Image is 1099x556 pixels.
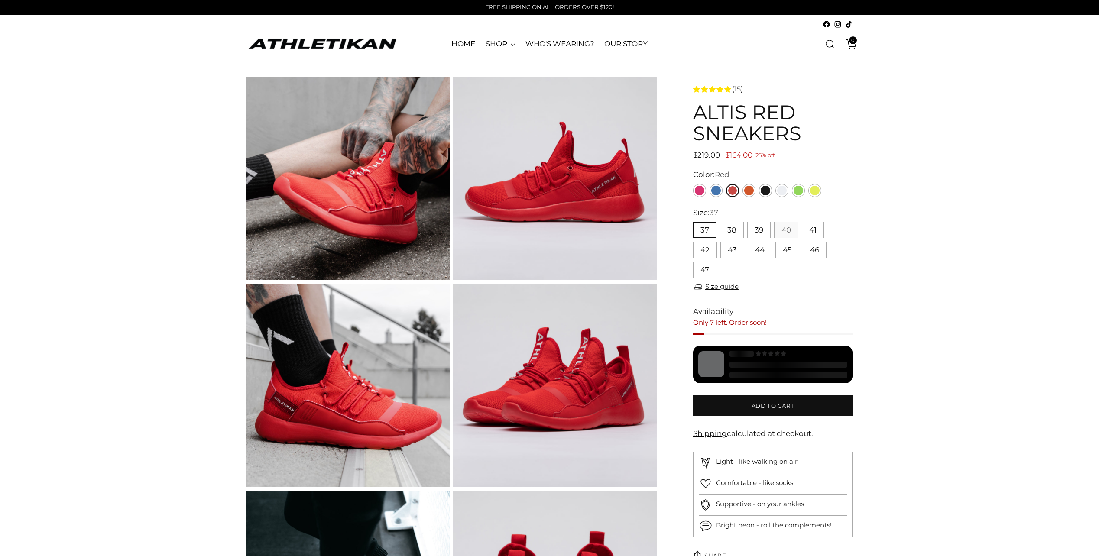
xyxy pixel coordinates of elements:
[716,457,798,467] p: Light - like walking on air
[716,499,804,509] p: Supportive - on your ankles
[710,184,723,197] a: Blue
[775,242,799,258] button: 45
[693,207,718,219] label: Size:
[693,428,853,440] div: calculated at checkout.
[710,208,718,217] span: 37
[716,520,832,530] p: Bright neon - roll the complements!
[693,151,720,159] span: $219.00
[693,222,716,238] button: 37
[732,84,743,94] span: (15)
[246,37,398,51] a: ATHLETIKAN
[748,242,772,258] button: 44
[803,242,827,258] button: 46
[725,151,752,159] span: $164.00
[693,318,767,326] span: Only 7 left. Order soon!
[720,242,744,258] button: 43
[246,77,450,280] img: ALTIS Red Sneakers
[604,35,647,54] a: OUR STORY
[486,35,515,54] a: SHOP
[821,36,839,53] a: Open search modal
[720,222,744,238] button: 38
[716,478,793,488] p: Comfortable - like socks
[693,184,706,197] a: Pink
[775,184,788,197] a: White
[451,35,475,54] a: HOME
[774,222,798,238] button: 40
[693,306,733,317] span: Availability
[693,281,739,292] a: Size guide
[849,36,857,44] span: 0
[792,184,805,197] a: Green
[525,35,594,54] a: WHO'S WEARING?
[693,101,853,144] h1: ALTIS Red Sneakers
[759,184,772,197] a: Black
[693,169,729,181] label: Color:
[453,284,657,487] img: red trainers from left angle
[808,184,821,197] a: Yellow
[747,222,771,238] button: 39
[752,402,794,410] span: Add to cart
[246,284,450,487] img: ALTIS Red Sneakers
[693,395,853,416] button: Add to cart
[693,262,716,278] button: 47
[726,184,739,197] a: Red
[693,429,727,438] a: Shipping
[715,170,729,179] span: Red
[840,36,857,53] a: Open cart modal
[693,84,853,94] a: 4.7 rating (15 votes)
[742,184,755,197] a: Orange
[693,242,717,258] button: 42
[755,150,775,161] span: 25% off
[485,3,614,12] p: FREE SHIPPING ON ALL ORDERS OVER $120!
[802,222,824,238] button: 41
[453,77,657,280] img: red sneakers close up shot with logo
